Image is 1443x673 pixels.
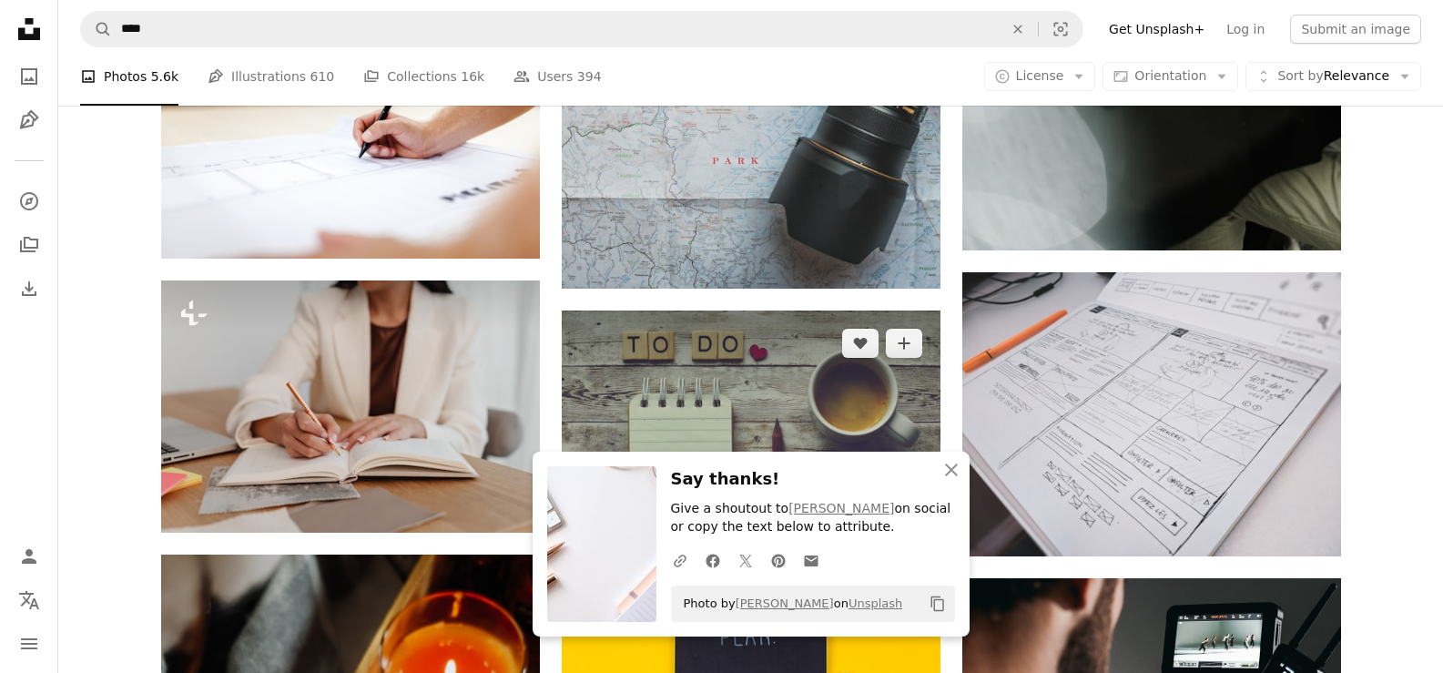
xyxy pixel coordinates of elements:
a: Share on Facebook [696,542,729,578]
a: white printer paper on white table [962,405,1341,422]
span: 16k [461,66,484,87]
a: Log in / Sign up [11,538,47,575]
a: Unsplash [849,597,902,610]
form: Find visuals sitewide [80,11,1083,47]
a: Share on Twitter [729,542,762,578]
span: Photo by on [675,589,903,618]
span: Orientation [1134,68,1206,83]
a: [PERSON_NAME] [788,501,894,515]
a: Photos [11,58,47,95]
span: 394 [577,66,602,87]
button: Visual search [1039,12,1082,46]
a: Users 394 [513,47,601,106]
button: Add to Collection [886,329,922,358]
a: [PERSON_NAME] [736,597,834,610]
a: Home — Unsplash [11,11,47,51]
button: Like [842,329,879,358]
span: Relevance [1277,67,1389,86]
a: Log in [1215,15,1275,44]
img: person writing on white paper [161,6,540,259]
button: Orientation [1103,62,1238,91]
a: Explore [11,183,47,219]
a: Download History [11,270,47,307]
span: 610 [310,66,335,87]
button: Copy to clipboard [922,588,953,619]
a: Illustrations 610 [208,47,334,106]
a: Share over email [795,542,828,578]
img: a cup of coffee next to a notepad with the words to do on it [562,311,940,563]
button: Menu [11,626,47,662]
button: License [984,62,1096,91]
a: a woman sitting at a desk writing on a book [161,398,540,414]
button: Submit an image [1290,15,1421,44]
button: Language [11,582,47,618]
a: Get Unsplash+ [1098,15,1215,44]
img: a woman sitting at a desk writing on a book [161,280,540,533]
button: Search Unsplash [81,12,112,46]
button: Sort byRelevance [1245,62,1421,91]
img: white printer paper on white table [962,272,1341,556]
p: Give a shoutout to on social or copy the text below to attribute. [671,500,955,536]
a: Collections [11,227,47,263]
button: Clear [998,12,1038,46]
a: a cup of coffee next to a notepad with the words to do on it [562,428,940,444]
a: person writing on white paper [161,124,540,140]
span: License [1016,68,1064,83]
a: Collections 16k [363,47,484,106]
span: Sort by [1277,68,1323,83]
a: Illustrations [11,102,47,138]
a: Share on Pinterest [762,542,795,578]
h3: Say thanks! [671,466,955,493]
